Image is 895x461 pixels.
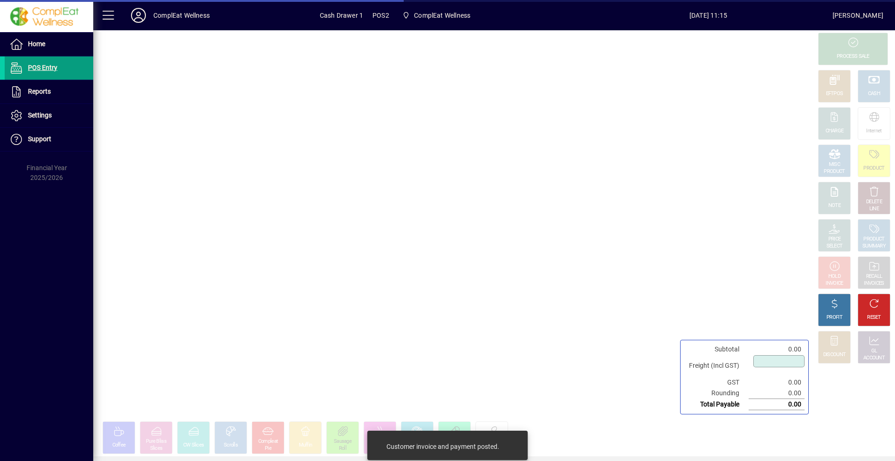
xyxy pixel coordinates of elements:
[5,128,93,151] a: Support
[749,399,805,410] td: 0.00
[837,53,869,60] div: PROCESS SALE
[183,442,204,449] div: CW Slices
[864,280,884,287] div: INVOICES
[749,377,805,388] td: 0.00
[28,64,57,71] span: POS Entry
[372,8,389,23] span: POS2
[867,314,881,321] div: RESET
[146,438,166,445] div: Pure Bliss
[828,236,841,243] div: PRICE
[833,8,883,23] div: [PERSON_NAME]
[399,7,474,24] span: ComplEat Wellness
[828,202,840,209] div: NOTE
[866,128,881,135] div: Internet
[150,445,163,452] div: Slices
[320,8,363,23] span: Cash Drawer 1
[823,351,846,358] div: DISCOUNT
[826,243,843,250] div: SELECT
[28,40,45,48] span: Home
[28,88,51,95] span: Reports
[826,314,842,321] div: PROFIT
[826,90,843,97] div: EFTPOS
[826,128,844,135] div: CHARGE
[299,442,312,449] div: Muffin
[749,388,805,399] td: 0.00
[684,344,749,355] td: Subtotal
[5,104,93,127] a: Settings
[414,8,470,23] span: ComplEat Wellness
[866,273,882,280] div: RECALL
[5,33,93,56] a: Home
[826,280,843,287] div: INVOICE
[684,399,749,410] td: Total Payable
[153,8,210,23] div: ComplEat Wellness
[829,161,840,168] div: MISC
[5,80,93,103] a: Reports
[862,243,886,250] div: SUMMARY
[749,344,805,355] td: 0.00
[684,355,749,377] td: Freight (Incl GST)
[863,355,885,362] div: ACCOUNT
[386,442,499,451] div: Customer invoice and payment posted.
[871,348,877,355] div: GL
[684,388,749,399] td: Rounding
[868,90,880,97] div: CASH
[869,206,879,213] div: LINE
[224,442,238,449] div: Scrolls
[112,442,126,449] div: Coffee
[334,438,351,445] div: Sausage
[584,8,833,23] span: [DATE] 11:15
[265,445,271,452] div: Pie
[866,199,882,206] div: DELETE
[863,165,884,172] div: PRODUCT
[828,273,840,280] div: HOLD
[28,135,51,143] span: Support
[684,377,749,388] td: GST
[258,438,278,445] div: Compleat
[28,111,52,119] span: Settings
[124,7,153,24] button: Profile
[824,168,845,175] div: PRODUCT
[863,236,884,243] div: PRODUCT
[339,445,346,452] div: Roll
